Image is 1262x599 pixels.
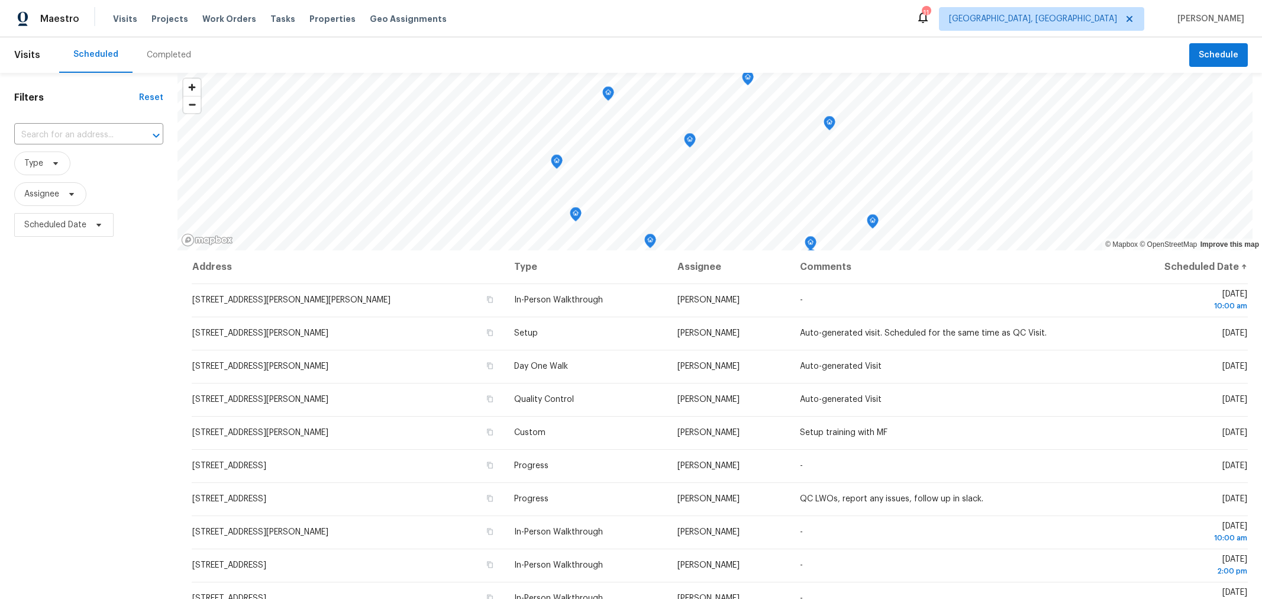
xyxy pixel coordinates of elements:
div: 11 [922,7,930,19]
span: [GEOGRAPHIC_DATA], [GEOGRAPHIC_DATA] [949,13,1117,25]
a: Mapbox homepage [181,233,233,247]
span: [STREET_ADDRESS][PERSON_NAME] [192,329,328,337]
span: In-Person Walkthrough [514,296,603,304]
span: [STREET_ADDRESS][PERSON_NAME] [192,528,328,536]
span: Tasks [270,15,295,23]
div: Map marker [551,154,563,173]
a: Improve this map [1200,240,1259,249]
button: Copy Address [485,394,495,404]
button: Copy Address [485,460,495,471]
span: [STREET_ADDRESS][PERSON_NAME][PERSON_NAME] [192,296,390,304]
span: In-Person Walkthrough [514,528,603,536]
span: Geo Assignments [370,13,447,25]
span: Auto-generated Visit [800,395,882,404]
span: Visits [14,42,40,68]
button: Copy Address [485,327,495,338]
span: - [800,462,803,470]
button: Copy Address [485,493,495,504]
span: [PERSON_NAME] [677,296,740,304]
span: - [800,296,803,304]
span: [DATE] [1116,522,1247,544]
span: - [800,561,803,569]
th: Comments [790,250,1108,284]
span: [PERSON_NAME] [677,329,740,337]
div: Completed [147,49,191,61]
span: [PERSON_NAME] [677,462,740,470]
button: Copy Address [485,427,495,437]
span: [STREET_ADDRESS] [192,462,266,470]
button: Zoom out [183,96,201,113]
span: [DATE] [1116,290,1247,312]
span: Projects [151,13,188,25]
span: Setup [514,329,538,337]
span: Auto-generated visit. Scheduled for the same time as QC Visit. [800,329,1047,337]
span: Schedule [1199,48,1238,63]
span: Day One Walk [514,362,568,371]
span: Work Orders [202,13,256,25]
div: Map marker [824,116,835,134]
div: 10:00 am [1116,532,1247,544]
span: [DATE] [1222,362,1247,371]
span: [DATE] [1116,555,1247,577]
div: Map marker [570,207,582,226]
button: Schedule [1189,43,1248,67]
div: 2:00 pm [1116,565,1247,577]
a: OpenStreetMap [1140,240,1197,249]
th: Assignee [668,250,790,284]
span: [STREET_ADDRESS][PERSON_NAME] [192,362,328,371]
span: Visits [113,13,137,25]
span: [DATE] [1222,429,1247,437]
span: [DATE] [1222,462,1247,470]
span: [PERSON_NAME] [677,495,740,503]
span: [STREET_ADDRESS][PERSON_NAME] [192,429,328,437]
span: Progress [514,462,548,470]
span: Properties [309,13,356,25]
input: Search for an address... [14,126,130,144]
div: Map marker [742,71,754,89]
span: [DATE] [1222,495,1247,503]
div: Map marker [805,236,816,255]
th: Address [192,250,505,284]
span: [PERSON_NAME] [1173,13,1244,25]
button: Zoom in [183,79,201,96]
span: [PERSON_NAME] [677,362,740,371]
span: Progress [514,495,548,503]
span: [STREET_ADDRESS] [192,495,266,503]
button: Copy Address [485,559,495,570]
h1: Filters [14,92,139,104]
span: Scheduled Date [24,219,86,231]
span: In-Person Walkthrough [514,561,603,569]
span: Type [24,157,43,169]
span: [STREET_ADDRESS][PERSON_NAME] [192,395,328,404]
div: 10:00 am [1116,300,1247,312]
span: [DATE] [1222,329,1247,337]
button: Copy Address [485,526,495,537]
span: [STREET_ADDRESS] [192,561,266,569]
span: [PERSON_NAME] [677,561,740,569]
div: Scheduled [73,49,118,60]
button: Copy Address [485,294,495,305]
span: Maestro [40,13,79,25]
button: Open [148,127,164,144]
span: Setup training with MF [800,429,887,437]
span: Auto-generated Visit [800,362,882,371]
th: Type [505,250,667,284]
a: Mapbox [1105,240,1138,249]
th: Scheduled Date ↑ [1107,250,1248,284]
div: Reset [139,92,163,104]
span: [DATE] [1222,395,1247,404]
span: Custom [514,429,546,437]
span: QC LWOs, report any issues, follow up in slack. [800,495,983,503]
span: Quality Control [514,395,574,404]
div: Map marker [684,133,696,152]
span: [PERSON_NAME] [677,395,740,404]
div: Map marker [644,234,656,252]
span: [PERSON_NAME] [677,528,740,536]
button: Copy Address [485,360,495,371]
span: - [800,528,803,536]
div: Map marker [867,214,879,233]
span: Assignee [24,188,59,200]
span: [PERSON_NAME] [677,429,740,437]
